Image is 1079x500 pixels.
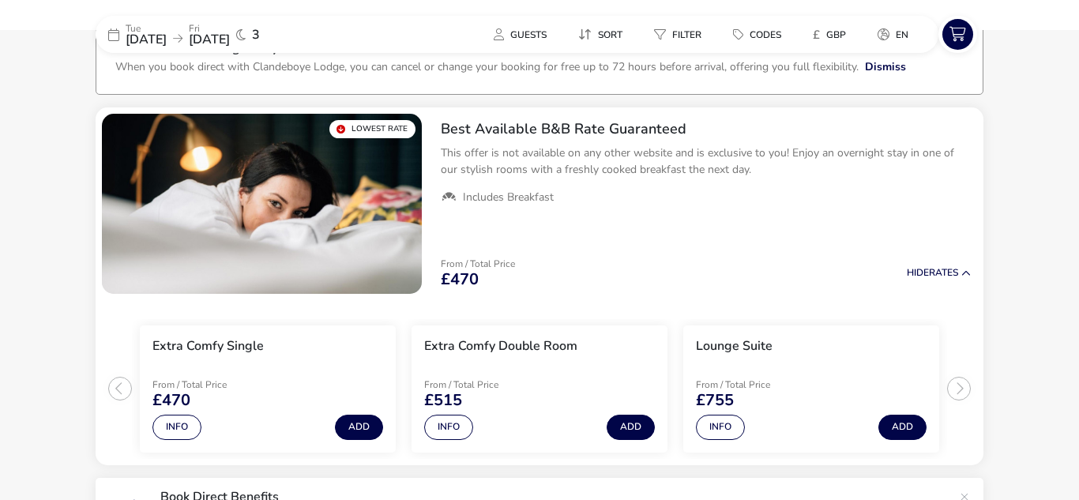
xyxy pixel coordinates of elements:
[428,107,983,218] div: Best Available B&B Rate GuaranteedThis offer is not available on any other website and is exclusi...
[404,319,675,459] swiper-slide: 2 / 3
[152,380,265,389] p: From / Total Price
[463,190,554,205] span: Includes Breakfast
[329,120,415,138] div: Lowest Rate
[696,415,745,440] button: Info
[481,23,566,46] naf-pibe-menu-bar-item: Guests
[865,23,927,46] naf-pibe-menu-bar-item: en
[424,393,462,408] span: £515
[750,28,781,41] span: Codes
[189,24,230,33] p: Fri
[865,23,921,46] button: en
[510,28,547,41] span: Guests
[566,23,635,46] button: Sort
[826,28,846,41] span: GBP
[878,415,927,440] button: Add
[424,415,473,440] button: Info
[441,145,971,178] p: This offer is not available on any other website and is exclusive to you! Enjoy an overnight stay...
[126,24,167,33] p: Tue
[696,380,808,389] p: From / Total Price
[641,23,720,46] naf-pibe-menu-bar-item: Filter
[672,28,701,41] span: Filter
[907,266,929,279] span: Hide
[720,23,794,46] button: Codes
[441,259,515,269] p: From / Total Price
[441,272,479,288] span: £470
[696,393,734,408] span: £755
[126,31,167,48] span: [DATE]
[696,338,773,355] h3: Lounge Suite
[641,23,714,46] button: Filter
[252,28,260,41] span: 3
[720,23,800,46] naf-pibe-menu-bar-item: Codes
[441,120,971,138] h2: Best Available B&B Rate Guaranteed
[607,415,655,440] button: Add
[675,319,947,459] swiper-slide: 3 / 3
[424,338,577,355] h3: Extra Comfy Double Room
[813,27,820,43] i: £
[132,319,404,459] swiper-slide: 1 / 3
[115,59,859,74] p: When you book direct with Clandeboye Lodge, you can cancel or change your booking for free up to ...
[800,23,865,46] naf-pibe-menu-bar-item: £GBP
[152,393,190,408] span: £470
[865,58,906,75] button: Dismiss
[598,28,622,41] span: Sort
[152,338,264,355] h3: Extra Comfy Single
[335,415,383,440] button: Add
[96,16,333,53] div: Tue[DATE]Fri[DATE]3
[896,28,908,41] span: en
[424,380,536,389] p: From / Total Price
[566,23,641,46] naf-pibe-menu-bar-item: Sort
[800,23,859,46] button: £GBP
[152,415,201,440] button: Info
[907,268,971,278] button: HideRates
[189,31,230,48] span: [DATE]
[102,114,422,294] swiper-slide: 1 / 1
[481,23,559,46] button: Guests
